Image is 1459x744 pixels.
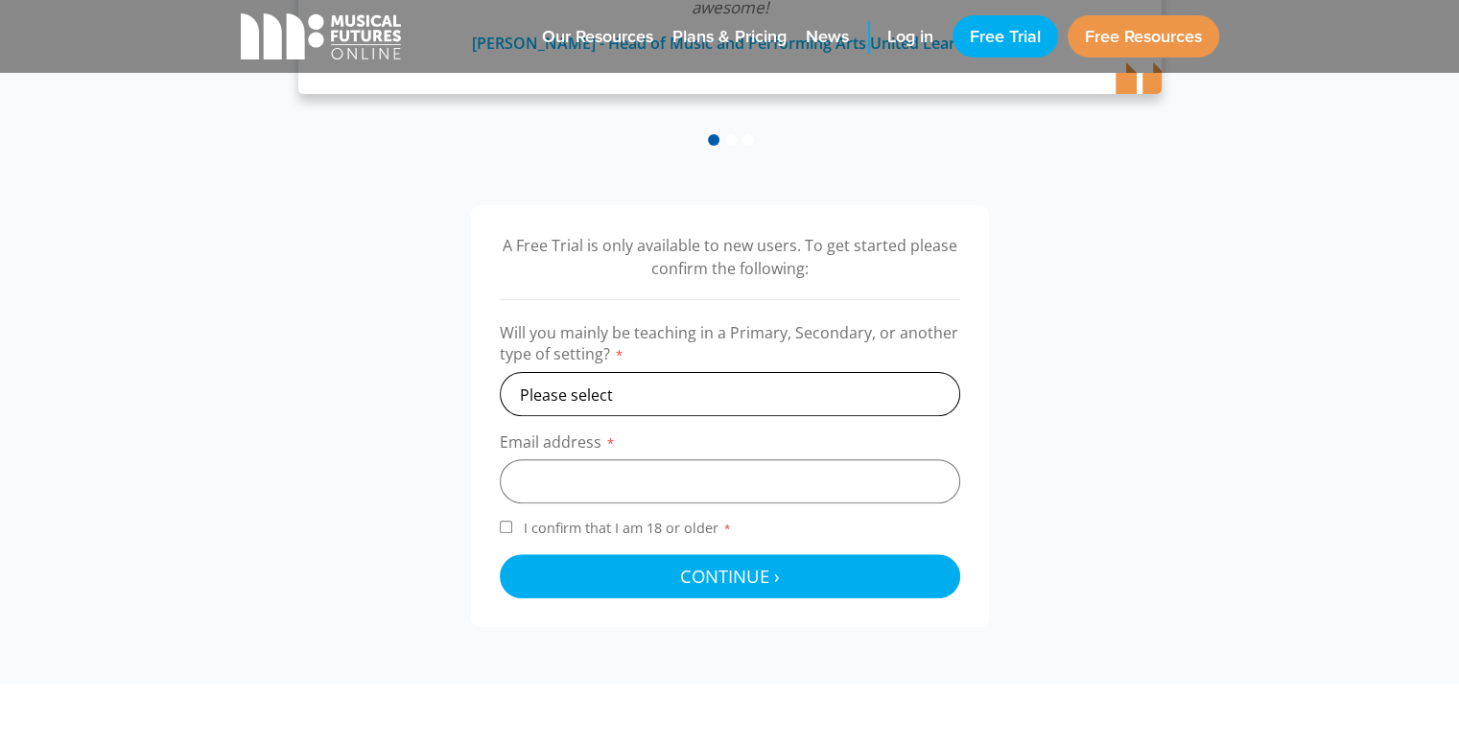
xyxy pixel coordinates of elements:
span: Continue › [680,564,780,588]
input: I confirm that I am 18 or older* [500,521,512,533]
span: News [806,24,849,50]
a: Free Resources [1068,15,1219,58]
a: Free Trial [953,15,1058,58]
label: Email address [500,431,960,459]
button: Continue › [500,554,960,598]
label: Will you mainly be teaching in a Primary, Secondary, or another type of setting? [500,322,960,372]
span: Our Resources [542,24,653,50]
span: Log in [887,24,933,50]
span: I confirm that I am 18 or older [520,519,736,537]
p: A Free Trial is only available to new users. To get started please confirm the following: [500,234,960,280]
span: Plans & Pricing [672,24,787,50]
